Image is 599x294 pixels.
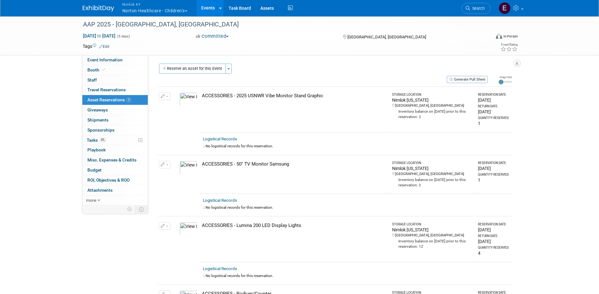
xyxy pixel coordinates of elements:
div: [GEOGRAPHIC_DATA], [GEOGRAPHIC_DATA] [392,233,473,238]
a: Event Information [82,55,148,65]
img: View Images [180,222,198,236]
i: Booth reservation complete [102,68,105,71]
div: [DATE] [478,238,509,245]
a: Logistical Records [203,137,237,141]
div: Return Date: [478,234,509,238]
div: ACCESSORIES - Lumina 200 LED Display Lights [202,222,386,229]
a: Attachments [82,185,148,195]
a: more [82,195,148,205]
span: Staff [87,77,97,82]
a: Playbook [82,145,148,155]
div: Event Format [453,33,518,42]
div: [GEOGRAPHIC_DATA], [GEOGRAPHIC_DATA] [392,103,473,108]
div: Event Rating [501,43,518,46]
a: Giveaways [82,105,148,115]
span: Giveaways [87,107,108,112]
td: Toggle Event Tabs [135,205,148,213]
div: Quantity Reserved: [478,246,509,250]
div: [DATE] [478,109,509,115]
div: Inventory balance on [DATE] prior to this reservation: 12 [392,238,473,249]
div: Nimlok [US_STATE] [392,97,473,103]
img: ExhibitDay [83,5,114,12]
div: Return Date: [478,104,509,109]
span: [DATE] [DATE] [83,33,116,39]
div: Nimlok [US_STATE] [392,165,473,172]
img: View Images [180,93,198,106]
a: Sponsorships [82,125,148,135]
button: Committed [194,33,231,40]
span: Asset Reservations [87,97,131,102]
span: Misc. Expenses & Credits [87,157,136,162]
span: 9 [126,98,131,102]
div: 4 [478,250,509,256]
a: Booth [82,65,148,75]
span: to [96,33,102,38]
div: Quantity Reserved: [478,116,509,120]
a: Edit [99,44,109,49]
img: Format-Inperson.png [496,34,502,39]
div: Reservation Date: [478,93,509,97]
div: No logistical records for this reservation. [203,205,509,210]
span: ROI, Objectives & ROO [87,178,130,183]
span: Booth [87,67,107,72]
a: ROI, Objectives & ROO [82,175,148,185]
span: (5 days) [117,34,130,38]
button: Reserve an Asset for this Event [159,64,226,74]
div: Storage Location: [392,161,473,165]
span: 0% [99,138,106,142]
div: Nimlok [US_STATE] [392,227,473,233]
div: ACCESSORIES - 50" TV Monitor Samsung [202,161,386,167]
div: No logistical records for this reservation. [203,273,509,279]
span: Travel Reservations [87,87,126,92]
a: Misc. Expenses & Credits [82,155,148,165]
div: Quantity Reserved: [478,172,509,177]
td: Personalize Event Tab Strip [124,205,135,213]
span: Budget [87,167,102,172]
div: In-Person [503,34,518,39]
span: Tasks [87,138,106,143]
span: Sponsorships [87,127,114,133]
span: Search [470,6,485,11]
div: Reservation Date: [478,222,509,227]
button: Generate Pull Sheet [447,76,488,83]
span: Playbook [87,147,106,152]
a: Logistical Records [203,198,237,203]
div: No logistical records for this reservation. [203,144,509,149]
a: Budget [82,165,148,175]
div: [DATE] [478,227,509,233]
div: [GEOGRAPHIC_DATA], [GEOGRAPHIC_DATA] [392,172,473,177]
div: Inventory balance on [DATE] prior to this reservation: 2 [392,108,473,120]
span: Event Information [87,57,123,62]
a: Staff [82,75,148,85]
div: Reservation Date: [478,161,509,165]
a: Asset Reservations9 [82,95,148,105]
td: Tags [83,43,109,49]
div: Image Size [499,75,512,79]
div: [DATE] [478,97,509,103]
span: Attachments [87,188,113,193]
div: ACCESSORIES - 2025 USNWR Vibe Monitor Stand Graphic [202,93,386,99]
a: Shipments [82,115,148,125]
div: 1 [478,120,509,127]
span: [GEOGRAPHIC_DATA], [GEOGRAPHIC_DATA] [347,35,426,39]
a: Tasks0% [82,135,148,145]
div: 1 [478,177,509,183]
div: [DATE] [478,165,509,172]
span: more [86,198,96,203]
div: AAP 2025 - [GEOGRAPHIC_DATA], [GEOGRAPHIC_DATA] [81,19,481,30]
img: View Images [180,161,198,175]
a: Logistical Records [203,266,237,271]
span: Shipments [87,117,108,122]
a: Search [462,3,491,14]
a: Travel Reservations [82,85,148,95]
div: Storage Location: [392,93,473,97]
div: Inventory balance on [DATE] prior to this reservation: 2 [392,177,473,188]
img: Elizabeth Griffin [499,2,511,14]
span: Nimlok KY [122,1,187,8]
div: Storage Location: [392,222,473,227]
